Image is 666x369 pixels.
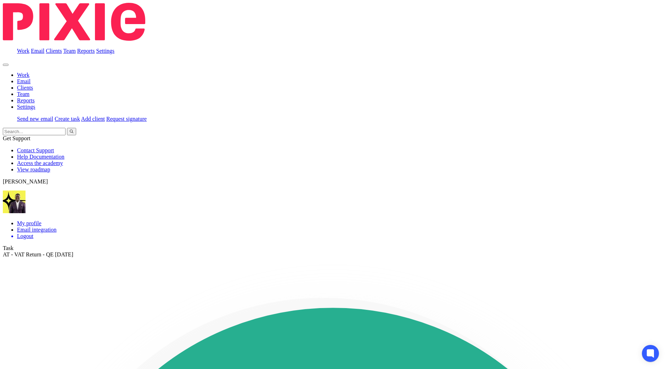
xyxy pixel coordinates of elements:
input: Search [3,128,66,135]
a: Contact Support [17,147,54,153]
a: Create task [55,116,80,122]
a: Request signature [106,116,147,122]
a: Send new email [17,116,53,122]
a: Reports [77,48,95,54]
a: View roadmap [17,166,50,172]
a: Email [17,78,30,84]
label: Task [3,245,13,251]
a: Access the academy [17,160,63,166]
span: Get Support [3,135,30,141]
a: Email integration [17,227,57,233]
a: Work [17,72,29,78]
a: Team [63,48,75,54]
a: Settings [17,104,35,110]
a: Logout [17,233,663,239]
a: My profile [17,220,41,226]
p: [PERSON_NAME] [3,178,663,185]
a: Work [17,48,29,54]
a: Settings [96,48,115,54]
a: Reports [17,97,35,103]
button: Search [67,128,76,135]
a: Team [17,91,29,97]
a: Clients [46,48,62,54]
a: Help Documentation [17,154,64,160]
img: Yemi-Starbridge.jpg [3,191,26,213]
img: Pixie [3,3,145,41]
a: Add client [81,116,105,122]
a: Email [31,48,44,54]
div: AT - VAT Return - QE [DATE] [3,251,663,258]
a: Clients [17,85,33,91]
span: Logout [17,233,33,239]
